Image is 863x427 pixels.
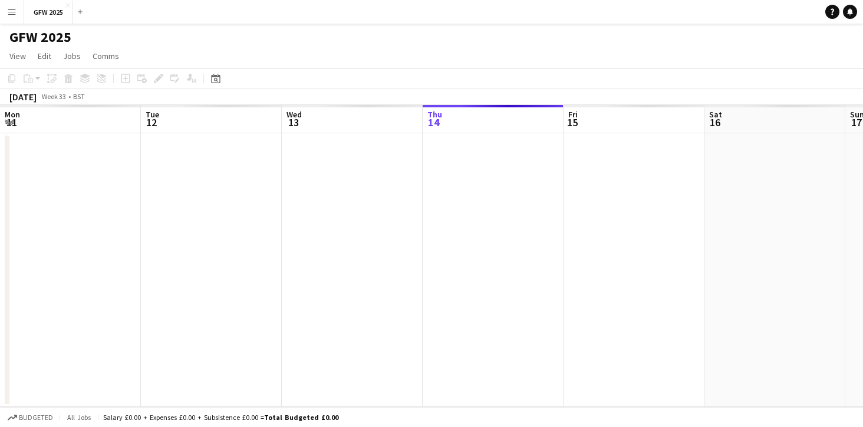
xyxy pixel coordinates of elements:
[568,109,578,120] span: Fri
[566,116,578,129] span: 15
[5,109,20,120] span: Mon
[39,92,68,101] span: Week 33
[63,51,81,61] span: Jobs
[88,48,124,64] a: Comms
[709,109,722,120] span: Sat
[146,109,159,120] span: Tue
[427,109,442,120] span: Thu
[3,116,20,129] span: 11
[9,91,37,103] div: [DATE]
[33,48,56,64] a: Edit
[6,411,55,424] button: Budgeted
[9,51,26,61] span: View
[264,413,338,422] span: Total Budgeted £0.00
[103,413,338,422] div: Salary £0.00 + Expenses £0.00 + Subsistence £0.00 =
[58,48,85,64] a: Jobs
[24,1,73,24] button: GFW 2025
[73,92,85,101] div: BST
[9,28,71,46] h1: GFW 2025
[38,51,51,61] span: Edit
[707,116,722,129] span: 16
[286,109,302,120] span: Wed
[144,116,159,129] span: 12
[5,48,31,64] a: View
[426,116,442,129] span: 14
[19,413,53,422] span: Budgeted
[65,413,93,422] span: All jobs
[285,116,302,129] span: 13
[93,51,119,61] span: Comms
